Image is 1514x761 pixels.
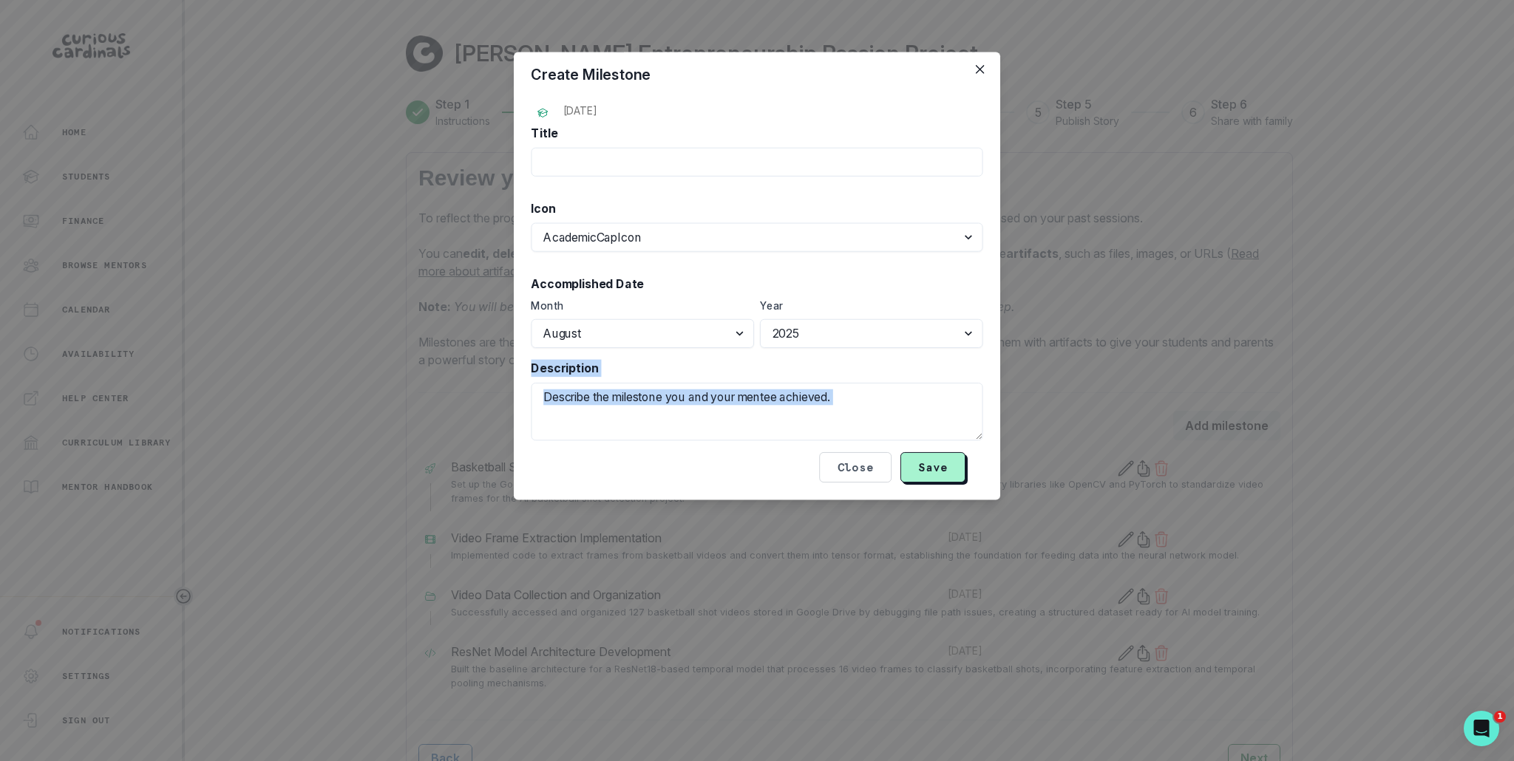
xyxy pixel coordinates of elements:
p: [DATE] [563,103,597,118]
label: Year [760,298,974,313]
button: Save [900,452,965,482]
label: Title [531,124,974,142]
label: Icon [531,199,974,217]
span: 1 [1494,711,1506,723]
header: Create Milestone [514,52,1000,97]
label: Accomplished Date [531,275,974,293]
label: Month [531,298,745,313]
iframe: Intercom live chat [1464,711,1499,746]
button: Close [968,58,991,81]
button: Close [819,452,892,482]
label: Description [531,360,974,378]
